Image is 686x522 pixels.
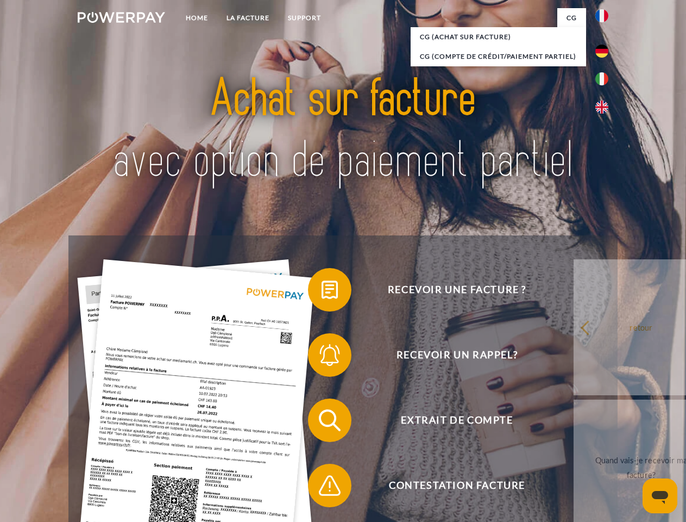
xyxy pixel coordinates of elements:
img: qb_search.svg [316,407,343,434]
a: CG (Compte de crédit/paiement partiel) [411,47,586,66]
img: it [595,72,608,85]
button: Contestation Facture [308,464,590,507]
img: de [595,45,608,58]
img: qb_warning.svg [316,472,343,499]
img: fr [595,9,608,22]
img: qb_bell.svg [316,341,343,369]
button: Extrait de compte [308,399,590,442]
a: LA FACTURE [217,8,279,28]
button: Recevoir une facture ? [308,268,590,312]
a: Home [177,8,217,28]
span: Recevoir une facture ? [324,268,590,312]
span: Recevoir un rappel? [324,333,590,377]
img: en [595,101,608,114]
a: CG [557,8,586,28]
iframe: Bouton de lancement de la fenêtre de messagerie [643,478,677,513]
img: qb_bill.svg [316,276,343,303]
img: logo-powerpay-white.svg [78,12,165,23]
span: Extrait de compte [324,399,590,442]
img: title-powerpay_fr.svg [104,52,582,208]
a: CG (achat sur facture) [411,27,586,47]
span: Contestation Facture [324,464,590,507]
button: Recevoir un rappel? [308,333,590,377]
a: Support [279,8,330,28]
